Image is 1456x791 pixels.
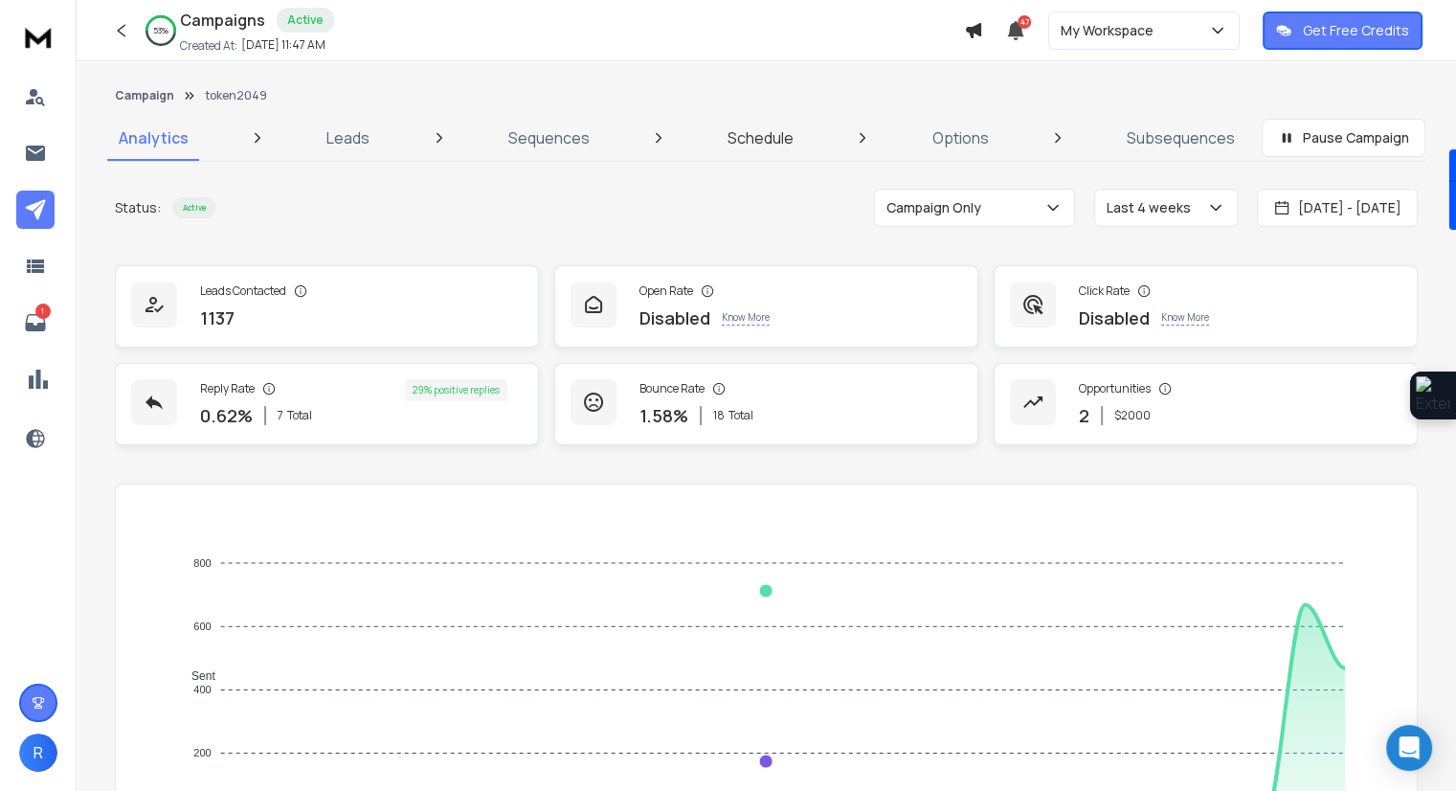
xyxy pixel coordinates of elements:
a: Subsequences [1115,115,1246,161]
p: Analytics [119,126,189,149]
a: Open RateDisabledKnow More [554,265,978,348]
span: Total [728,408,753,423]
p: Options [932,126,989,149]
a: Leads [315,115,381,161]
p: 1.58 % [639,402,688,429]
p: Know More [1161,310,1209,326]
div: Open Intercom Messenger [1386,725,1432,771]
a: Options [921,115,1000,161]
p: Disabled [1079,305,1150,331]
span: 7 [278,408,283,423]
a: 1 [16,304,55,342]
button: Campaign [115,88,174,103]
img: logo [19,19,57,55]
p: Disabled [639,305,710,331]
div: Active [172,197,216,218]
span: 47 [1018,15,1031,29]
p: Leads Contacted [200,283,286,299]
button: R [19,734,57,772]
p: [DATE] 11:47 AM [241,37,325,53]
p: 0.62 % [200,402,253,429]
p: $ 2000 [1114,408,1151,423]
p: 1 [35,304,51,319]
span: Sent [177,669,215,683]
p: Sequences [508,126,590,149]
p: 1137 [200,305,235,331]
h1: Campaigns [180,9,265,32]
p: My Workspace [1061,21,1161,40]
p: Know More [722,310,770,326]
a: Schedule [716,115,805,161]
p: Reply Rate [200,381,255,396]
tspan: 600 [194,621,212,632]
p: 2 [1079,402,1089,429]
p: Open Rate [639,283,693,299]
span: 18 [713,408,725,423]
button: Pause Campaign [1262,119,1425,157]
p: Subsequences [1127,126,1235,149]
p: Opportunities [1079,381,1151,396]
tspan: 800 [194,557,212,569]
p: Get Free Credits [1303,21,1409,40]
p: Leads [326,126,370,149]
p: Last 4 weeks [1107,198,1198,217]
p: Schedule [728,126,794,149]
span: Total [287,408,312,423]
img: Extension Icon [1416,376,1450,415]
p: Created At: [180,38,237,54]
p: 53 % [153,25,168,36]
tspan: 200 [194,747,212,758]
a: Click RateDisabledKnow More [994,265,1418,348]
p: Campaign Only [886,198,989,217]
p: token2049 [205,88,267,103]
a: Reply Rate0.62%7Total29% positive replies [115,363,539,445]
p: Bounce Rate [639,381,705,396]
button: [DATE] - [DATE] [1257,189,1418,227]
p: Status: [115,198,161,217]
button: Get Free Credits [1263,11,1422,50]
a: Sequences [497,115,601,161]
a: Opportunities2$2000 [994,363,1418,445]
tspan: 400 [194,684,212,695]
p: Click Rate [1079,283,1130,299]
a: Bounce Rate1.58%18Total [554,363,978,445]
a: Leads Contacted1137 [115,265,539,348]
div: 29 % positive replies [405,379,507,401]
div: Active [277,8,334,33]
a: Analytics [107,115,200,161]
